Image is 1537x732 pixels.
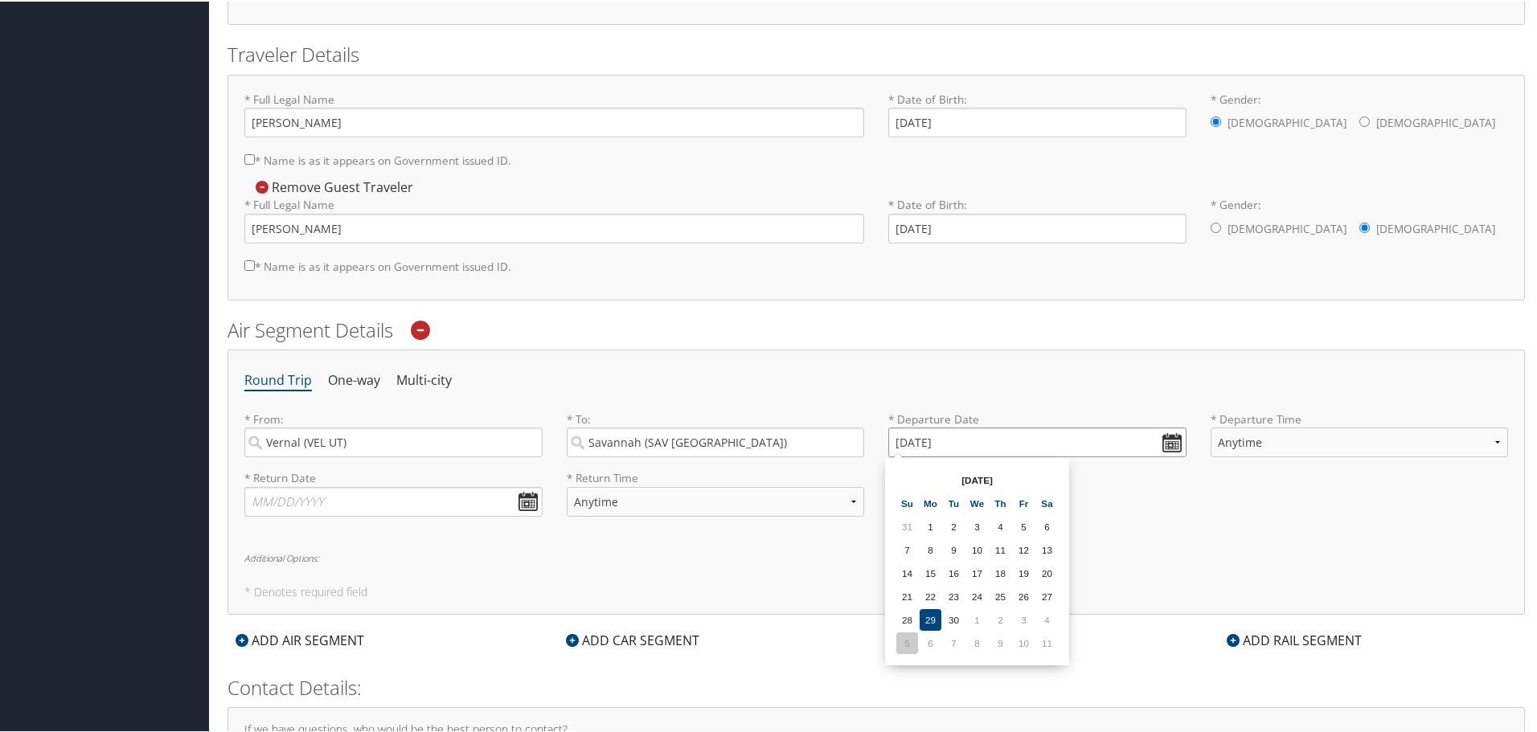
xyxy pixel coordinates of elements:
div: Remove Guest Traveler [244,177,421,194]
input: * Date of Birth: [888,212,1187,242]
td: 4 [990,514,1011,536]
td: 19 [1013,561,1035,583]
label: * Full Legal Name [244,195,864,241]
td: 23 [943,584,965,606]
td: 17 [966,561,988,583]
h2: Contact Details: [227,673,1525,700]
input: * Name is as it appears on Government issued ID. [244,259,255,269]
td: 10 [1013,631,1035,652]
label: * Return Time [567,468,865,485]
label: [DEMOGRAPHIC_DATA] [1228,212,1346,243]
td: 31 [896,514,918,536]
label: * Full Legal Name [244,90,864,136]
td: 6 [1036,514,1058,536]
h2: Traveler Details [227,39,1525,67]
td: 13 [1036,538,1058,559]
td: 6 [920,631,941,652]
td: 10 [966,538,988,559]
td: 16 [943,561,965,583]
td: 18 [990,561,1011,583]
td: 3 [966,514,988,536]
div: ADD AIR SEGMENT [227,629,372,648]
th: Mo [920,491,941,513]
th: Th [990,491,1011,513]
h2: Air Segment Details [227,315,1525,342]
input: MM/DD/YYYY [888,426,1187,456]
td: 26 [1013,584,1035,606]
li: Multi-city [396,365,452,394]
li: Round Trip [244,365,312,394]
input: * Full Legal Name [244,106,864,136]
td: 8 [920,538,941,559]
label: * From: [244,410,543,456]
label: * Departure Time [1211,410,1509,468]
td: 30 [943,607,965,629]
input: * Gender:[DEMOGRAPHIC_DATA][DEMOGRAPHIC_DATA] [1211,115,1221,125]
input: * Gender:[DEMOGRAPHIC_DATA][DEMOGRAPHIC_DATA] [1359,115,1370,125]
input: * Full Legal Name [244,212,864,242]
th: Tu [943,491,965,513]
td: 27 [1036,584,1058,606]
label: * Return Date [244,468,543,485]
label: * Gender: [1211,195,1509,243]
div: ADD RAIL SEGMENT [1219,629,1370,648]
label: [DEMOGRAPHIC_DATA] [1228,106,1346,137]
label: * To: [567,410,865,456]
input: * Name is as it appears on Government issued ID. [244,153,255,163]
label: [DEMOGRAPHIC_DATA] [1376,212,1495,243]
td: 5 [896,631,918,652]
td: 14 [896,561,918,583]
select: * Departure Time [1211,426,1509,456]
label: * Name is as it appears on Government issued ID. [244,250,511,280]
td: 4 [1036,607,1058,629]
label: * Date of Birth: [888,195,1187,241]
td: 22 [920,584,941,606]
td: 21 [896,584,918,606]
td: 8 [966,631,988,652]
label: * Name is as it appears on Government issued ID. [244,144,511,174]
td: 12 [1013,538,1035,559]
th: [DATE] [920,468,1035,489]
h5: * Denotes required field [244,585,1508,596]
td: 5 [1013,514,1035,536]
input: MM/DD/YYYY [244,485,543,515]
label: * Date of Birth: [888,90,1187,136]
td: 11 [1036,631,1058,652]
td: 1 [920,514,941,536]
td: 2 [990,607,1011,629]
td: 3 [1013,607,1035,629]
th: Sa [1036,491,1058,513]
td: 20 [1036,561,1058,583]
td: 15 [920,561,941,583]
td: 1 [966,607,988,629]
td: 28 [896,607,918,629]
label: * Gender: [1211,90,1509,138]
input: City or Airport Code [244,426,543,456]
li: One-way [328,365,380,394]
input: * Gender:[DEMOGRAPHIC_DATA][DEMOGRAPHIC_DATA] [1211,221,1221,231]
h6: Additional Options: [244,552,1508,561]
td: 9 [990,631,1011,652]
td: 7 [943,631,965,652]
td: 7 [896,538,918,559]
th: Su [896,491,918,513]
label: [DEMOGRAPHIC_DATA] [1376,106,1495,137]
input: * Gender:[DEMOGRAPHIC_DATA][DEMOGRAPHIC_DATA] [1359,221,1370,231]
td: 25 [990,584,1011,606]
td: 24 [966,584,988,606]
td: 9 [943,538,965,559]
input: * Date of Birth: [888,106,1187,136]
label: * Departure Date [888,410,1187,426]
td: 11 [990,538,1011,559]
th: We [966,491,988,513]
td: 2 [943,514,965,536]
td: 29 [920,607,941,629]
th: Fr [1013,491,1035,513]
div: ADD CAR SEGMENT [558,629,707,648]
input: City or Airport Code [567,426,865,456]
